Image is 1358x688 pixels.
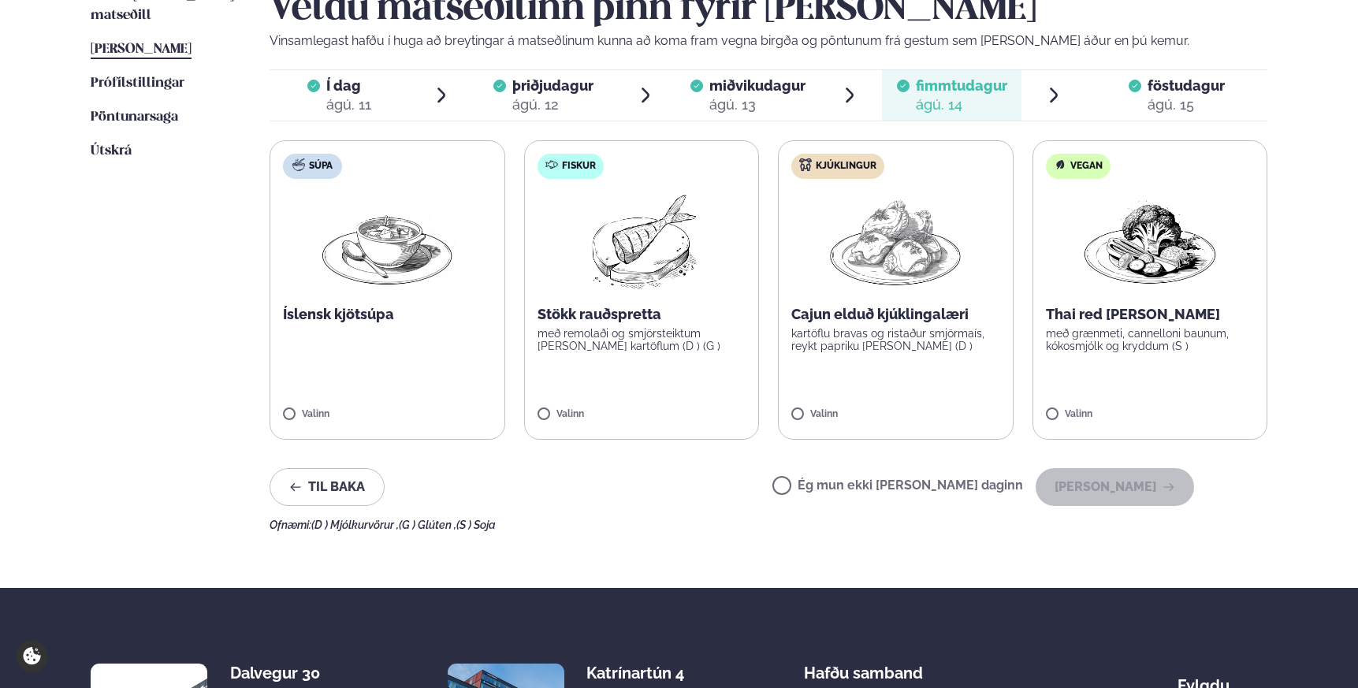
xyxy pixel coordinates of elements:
[1148,95,1225,114] div: ágú. 15
[826,192,965,292] img: Chicken-thighs.png
[91,108,178,127] a: Pöntunarsaga
[270,468,385,506] button: Til baka
[326,76,371,95] span: Í dag
[326,95,371,114] div: ágú. 11
[91,74,184,93] a: Prófílstillingar
[538,305,746,324] p: Stökk rauðspretta
[512,77,593,94] span: þriðjudagur
[791,305,1000,324] p: Cajun elduð kjúklingalæri
[1046,305,1255,324] p: Thai red [PERSON_NAME]
[1081,192,1219,292] img: Vegan.png
[1036,468,1194,506] button: [PERSON_NAME]
[270,32,1267,50] p: Vinsamlegast hafðu í huga að breytingar á matseðlinum kunna að koma fram vegna birgða og pöntunum...
[230,664,355,682] div: Dalvegur 30
[545,158,558,171] img: fish.svg
[804,651,923,682] span: Hafðu samband
[91,142,132,161] a: Útskrá
[311,519,399,531] span: (D ) Mjólkurvörur ,
[571,192,711,292] img: Fish.png
[791,327,1000,352] p: kartöflu bravas og ristaður smjörmaís, reykt papriku [PERSON_NAME] (D )
[91,144,132,158] span: Útskrá
[292,158,305,171] img: soup.svg
[270,519,1267,531] div: Ofnæmi:
[91,43,192,56] span: [PERSON_NAME]
[91,40,192,59] a: [PERSON_NAME]
[799,158,812,171] img: chicken.svg
[709,77,805,94] span: miðvikudagur
[916,95,1007,114] div: ágú. 14
[283,305,492,324] p: Íslensk kjötsúpa
[16,640,48,672] a: Cookie settings
[816,160,876,173] span: Kjúklingur
[456,519,496,531] span: (S ) Soja
[1054,158,1066,171] img: Vegan.svg
[916,77,1007,94] span: fimmtudagur
[1070,160,1103,173] span: Vegan
[309,160,333,173] span: Súpa
[91,110,178,124] span: Pöntunarsaga
[586,664,712,682] div: Katrínartún 4
[399,519,456,531] span: (G ) Glúten ,
[91,76,184,90] span: Prófílstillingar
[709,95,805,114] div: ágú. 13
[318,192,456,292] img: Soup.png
[562,160,596,173] span: Fiskur
[1046,327,1255,352] p: með grænmeti, cannelloni baunum, kókosmjólk og kryddum (S )
[538,327,746,352] p: með remolaði og smjörsteiktum [PERSON_NAME] kartöflum (D ) (G )
[1148,77,1225,94] span: föstudagur
[512,95,593,114] div: ágú. 12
